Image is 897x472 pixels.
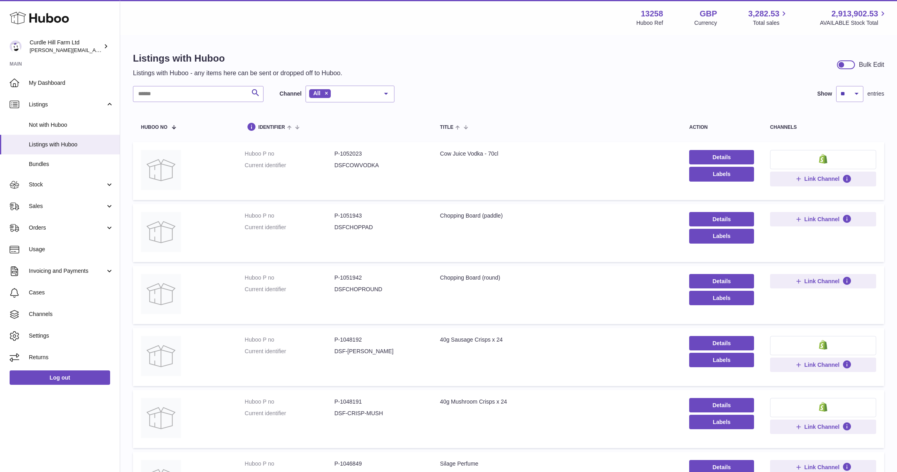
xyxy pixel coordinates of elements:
a: 3,282.53 Total sales [748,8,789,27]
span: Listings with Huboo [29,141,114,148]
span: Link Channel [804,423,840,430]
button: Link Channel [770,172,876,186]
dt: Current identifier [245,286,334,293]
p: Listings with Huboo - any items here can be sent or dropped off to Huboo. [133,69,342,78]
img: shopify-small.png [819,340,827,350]
span: 3,282.53 [748,8,780,19]
span: Orders [29,224,105,232]
button: Labels [689,415,754,429]
span: Link Channel [804,278,840,285]
img: Chopping Board (paddle) [141,212,181,252]
dd: P-1051943 [334,212,424,220]
dt: Huboo P no [245,460,334,468]
dd: DSF-CRISP-MUSH [334,410,424,417]
span: Invoicing and Payments [29,267,105,275]
dt: Huboo P no [245,336,334,344]
dd: P-1051942 [334,274,424,282]
span: Link Channel [804,175,840,182]
strong: 13258 [641,8,663,19]
span: Link Channel [804,361,840,368]
div: action [689,125,754,130]
div: Currency [694,19,717,27]
label: Channel [280,90,302,98]
span: Total sales [753,19,788,27]
dd: DSF-[PERSON_NAME] [334,348,424,355]
span: All [313,90,320,96]
img: miranda@diddlysquatfarmshop.com [10,40,22,52]
span: Link Channel [804,464,840,471]
img: 40g Sausage Crisps x 24 [141,336,181,376]
dt: Current identifier [245,224,334,231]
span: Cases [29,289,114,296]
button: Labels [689,291,754,305]
span: Huboo no [141,125,167,130]
img: 40g Mushroom Crisps x 24 [141,398,181,438]
div: channels [770,125,876,130]
div: Silage Perfume [440,460,673,468]
img: Chopping Board (round) [141,274,181,314]
dt: Huboo P no [245,150,334,158]
span: Not with Huboo [29,121,114,129]
button: Labels [689,167,754,181]
span: title [440,125,453,130]
div: Chopping Board (round) [440,274,673,282]
button: Labels [689,353,754,367]
span: identifier [258,125,285,130]
h1: Listings with Huboo [133,52,342,65]
span: My Dashboard [29,79,114,87]
dd: P-1052023 [334,150,424,158]
img: Cow Juice Vodka - 70cl [141,150,181,190]
span: Settings [29,332,114,340]
button: Link Channel [770,212,876,226]
dd: DSFCOWVODKA [334,162,424,169]
img: shopify-small.png [819,402,827,412]
a: 2,913,902.53 AVAILABLE Stock Total [820,8,887,27]
span: Channels [29,310,114,318]
span: Sales [29,202,105,210]
div: 40g Sausage Crisps x 24 [440,336,673,344]
div: Curdle Hill Farm Ltd [30,39,102,54]
a: Details [689,398,754,412]
a: Details [689,274,754,288]
dd: P-1046849 [334,460,424,468]
dt: Current identifier [245,348,334,355]
dt: Current identifier [245,410,334,417]
span: AVAILABLE Stock Total [820,19,887,27]
div: Chopping Board (paddle) [440,212,673,220]
dd: DSFCHOPROUND [334,286,424,293]
a: Details [689,150,754,164]
button: Labels [689,229,754,243]
div: Bulk Edit [859,60,884,69]
strong: GBP [700,8,717,19]
a: Details [689,336,754,350]
a: Details [689,212,754,226]
button: Link Channel [770,358,876,372]
div: 40g Mushroom Crisps x 24 [440,398,673,406]
span: Returns [29,354,114,361]
span: 2,913,902.53 [831,8,878,19]
label: Show [817,90,832,98]
dt: Huboo P no [245,212,334,220]
button: Link Channel [770,274,876,288]
span: entries [867,90,884,98]
span: [PERSON_NAME][EMAIL_ADDRESS][DOMAIN_NAME] [30,47,161,53]
span: Bundles [29,160,114,168]
dd: P-1048192 [334,336,424,344]
div: Huboo Ref [636,19,663,27]
span: Link Channel [804,216,840,223]
div: Cow Juice Vodka - 70cl [440,150,673,158]
dt: Huboo P no [245,398,334,406]
dd: P-1048191 [334,398,424,406]
dt: Huboo P no [245,274,334,282]
span: Listings [29,101,105,108]
dt: Current identifier [245,162,334,169]
img: shopify-small.png [819,154,827,164]
span: Stock [29,181,105,188]
button: Link Channel [770,420,876,434]
dd: DSFCHOPPAD [334,224,424,231]
span: Usage [29,246,114,253]
a: Log out [10,370,110,385]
